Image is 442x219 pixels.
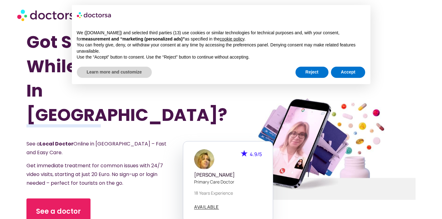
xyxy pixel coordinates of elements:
p: Primary care doctor [194,179,262,185]
span: See a doctor [36,207,81,217]
button: Learn more and customize [77,67,152,78]
p: Use the “Accept” button to consent. Use the “Reject” button to continue without accepting. [77,54,365,60]
span: 4.9/5 [250,151,262,158]
a: cookie policy [220,36,244,41]
button: Accept [331,67,365,78]
button: Reject [295,67,328,78]
h1: Got Sick While Traveling In [GEOGRAPHIC_DATA]? [26,30,192,127]
p: You can freely give, deny, or withdraw your consent at any time by accessing the preferences pane... [77,42,365,54]
span: Get immediate treatment for common issues with 24/7 video visits, starting at just 20 Euro. No si... [26,162,163,187]
span: See a Online in [GEOGRAPHIC_DATA] – Fast and Easy Care. [26,140,166,156]
p: 18 years experience [194,190,262,196]
strong: Local Doctor [40,140,73,147]
strong: measurement and “marketing (personalized ads)” [82,36,185,41]
h5: [PERSON_NAME] [194,172,262,178]
img: logo [77,10,112,20]
a: AVAILABLE [194,205,219,210]
p: We ([DOMAIN_NAME]) and selected third parties (13) use cookies or similar technologies for techni... [77,30,365,42]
